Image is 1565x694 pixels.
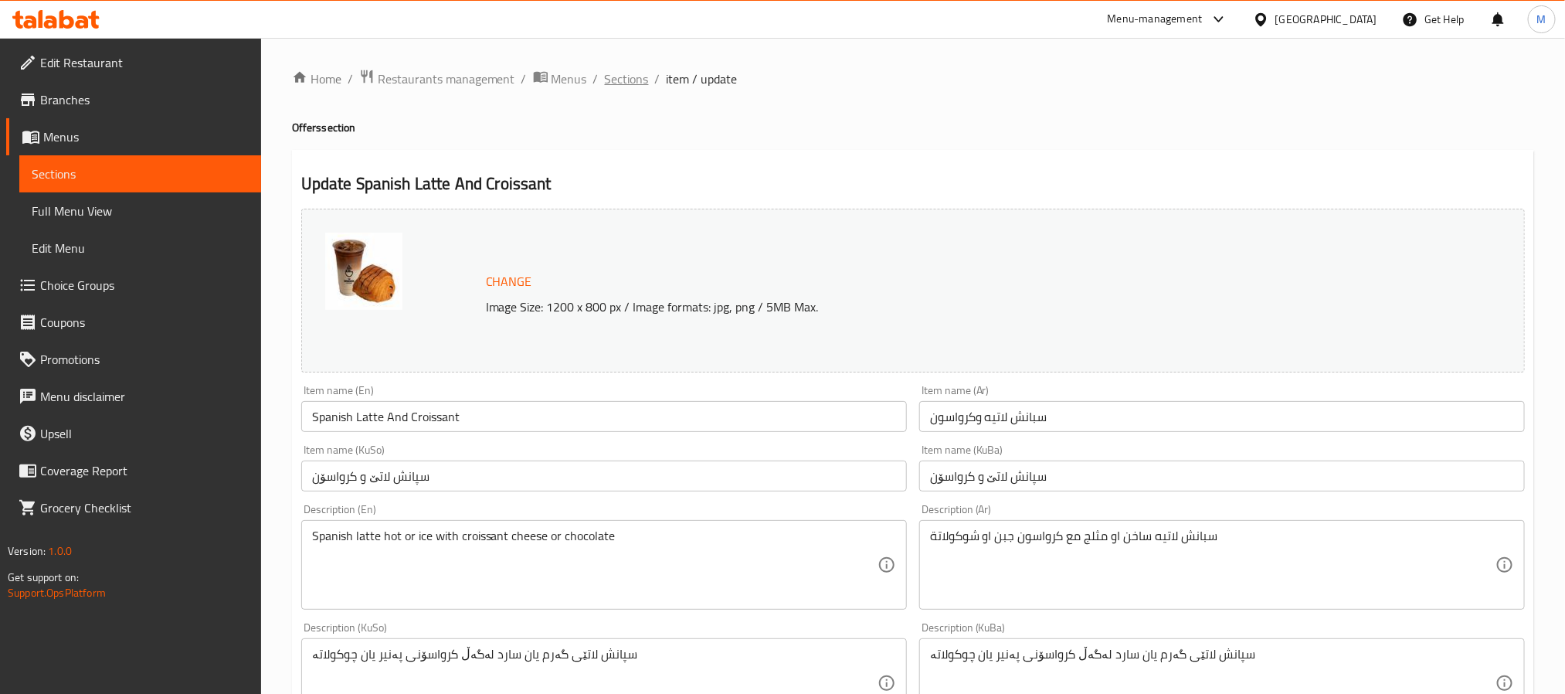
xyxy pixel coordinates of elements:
span: Version: [8,541,46,561]
span: Restaurants management [378,70,515,88]
a: Menus [533,69,587,89]
span: 1.0.0 [48,541,72,561]
span: Edit Menu [32,239,249,257]
span: Branches [40,90,249,109]
a: Branches [6,81,261,118]
div: [GEOGRAPHIC_DATA] [1275,11,1377,28]
img: %D8%B3%D8%A8%D8%A7%D9%86%D8%B4_%D9%84%D8%A7%D8%AA%D9%8A%D8%A9__%D9%85%D8%B9_%D9%83%D8%B1%D9%88%D8... [325,233,402,310]
a: Full Menu View [19,192,261,230]
span: Menus [43,128,249,146]
span: Promotions [40,350,249,369]
input: Enter name KuSo [301,461,907,492]
span: Full Menu View [32,202,249,220]
li: / [593,70,599,88]
input: Enter name En [301,401,907,432]
li: / [521,70,527,88]
textarea: سبانش لاتيه ساخن او مثلج مع كرواسون جبن او شوكولاتة [930,529,1495,602]
textarea: Spanish latte hot or ice with croissant cheese or chocolate [312,529,878,602]
li: / [348,70,353,88]
a: Restaurants management [359,69,515,89]
h4: Offers section [292,120,1534,135]
button: Change [480,266,538,298]
a: Edit Menu [19,230,261,267]
span: Upsell [40,424,249,443]
span: Menu disclaimer [40,387,249,406]
span: Edit Restaurant [40,53,249,72]
span: M [1537,11,1546,28]
p: Image Size: 1200 x 800 px / Image formats: jpg, png / 5MB Max. [480,298,1362,316]
a: Choice Groups [6,267,261,304]
a: Coupons [6,304,261,341]
li: / [655,70,660,88]
span: item / update [667,70,738,88]
span: Sections [32,165,249,183]
div: Menu-management [1108,10,1203,29]
a: Support.OpsPlatform [8,583,106,603]
h2: Update Spanish Latte And Croissant [301,172,1525,196]
input: Enter name Ar [919,401,1525,432]
a: Home [292,70,341,88]
a: Upsell [6,415,261,452]
span: Coupons [40,313,249,332]
a: Grocery Checklist [6,489,261,526]
span: Get support on: [8,567,79,587]
span: Grocery Checklist [40,498,249,517]
span: Change [486,270,532,293]
a: Sections [605,70,649,88]
a: Promotions [6,341,261,378]
a: Coverage Report [6,452,261,489]
a: Sections [19,155,261,192]
a: Menu disclaimer [6,378,261,415]
input: Enter name KuBa [919,461,1525,492]
nav: breadcrumb [292,69,1534,89]
a: Menus [6,118,261,155]
span: Coverage Report [40,461,249,480]
a: Edit Restaurant [6,44,261,81]
span: Choice Groups [40,276,249,294]
span: Menus [552,70,587,88]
